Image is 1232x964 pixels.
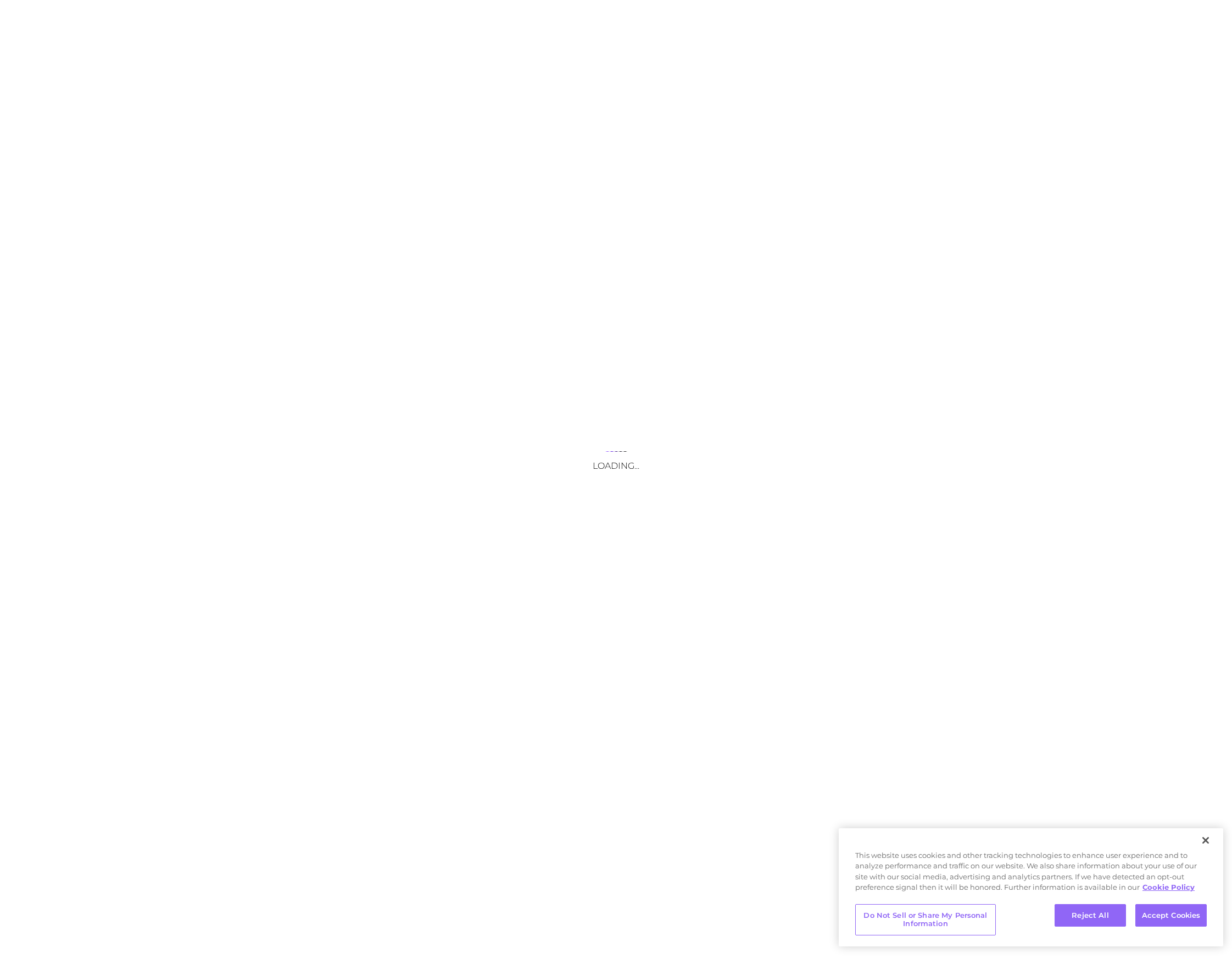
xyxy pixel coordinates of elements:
h3: Loading... [506,461,726,471]
div: This website uses cookies and other tracking technologies to enhance user experience and to analy... [839,850,1223,899]
a: More information about your privacy, opens in a new tab [1142,883,1195,891]
button: Reject All [1055,904,1126,927]
div: Privacy [839,828,1223,946]
div: Cookie banner [839,828,1223,946]
button: Close [1194,828,1218,852]
button: Do Not Sell or Share My Personal Information, Opens the preference center dialog [855,904,996,935]
button: Accept Cookies [1135,904,1207,927]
